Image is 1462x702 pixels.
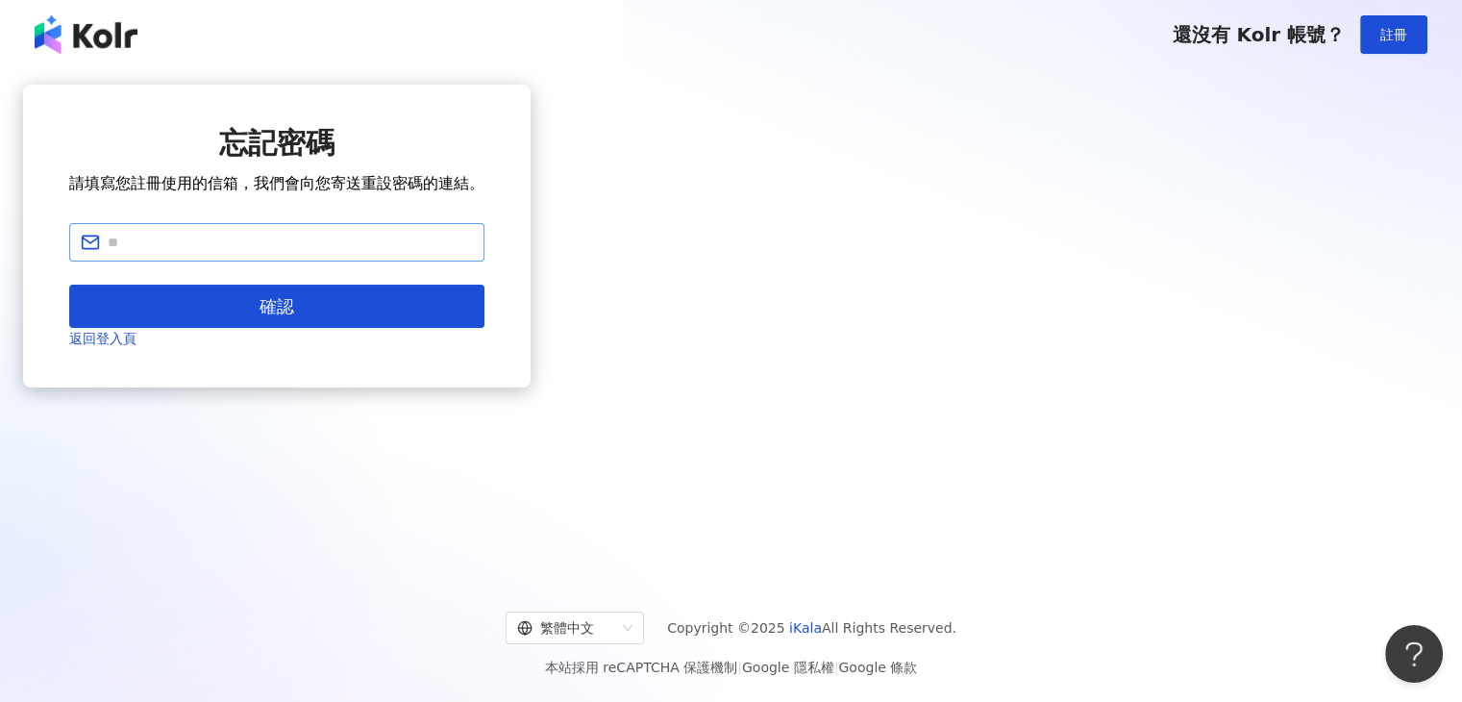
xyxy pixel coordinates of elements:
[35,15,137,54] img: logo
[517,613,615,643] div: 繁體中文
[219,126,335,160] span: 忘記密碼
[834,660,839,675] span: |
[737,660,742,675] span: |
[69,174,484,192] span: 請填寫您註冊使用的信箱，我們會向您寄送重設密碼的連結。
[69,285,484,328] button: 確認
[69,331,136,346] a: 返回登入頁
[742,660,834,675] a: Google 隱私權
[1380,27,1407,42] span: 註冊
[838,660,917,675] a: Google 條款
[667,616,956,639] span: Copyright © 2025 All Rights Reserved.
[1385,625,1443,683] iframe: Help Scout Beacon - Open
[1172,23,1345,46] span: 還沒有 Kolr 帳號？
[545,656,917,679] span: 本站採用 reCAPTCHA 保護機制
[260,296,294,317] span: 確認
[789,620,822,636] a: iKala
[1360,15,1427,54] button: 註冊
